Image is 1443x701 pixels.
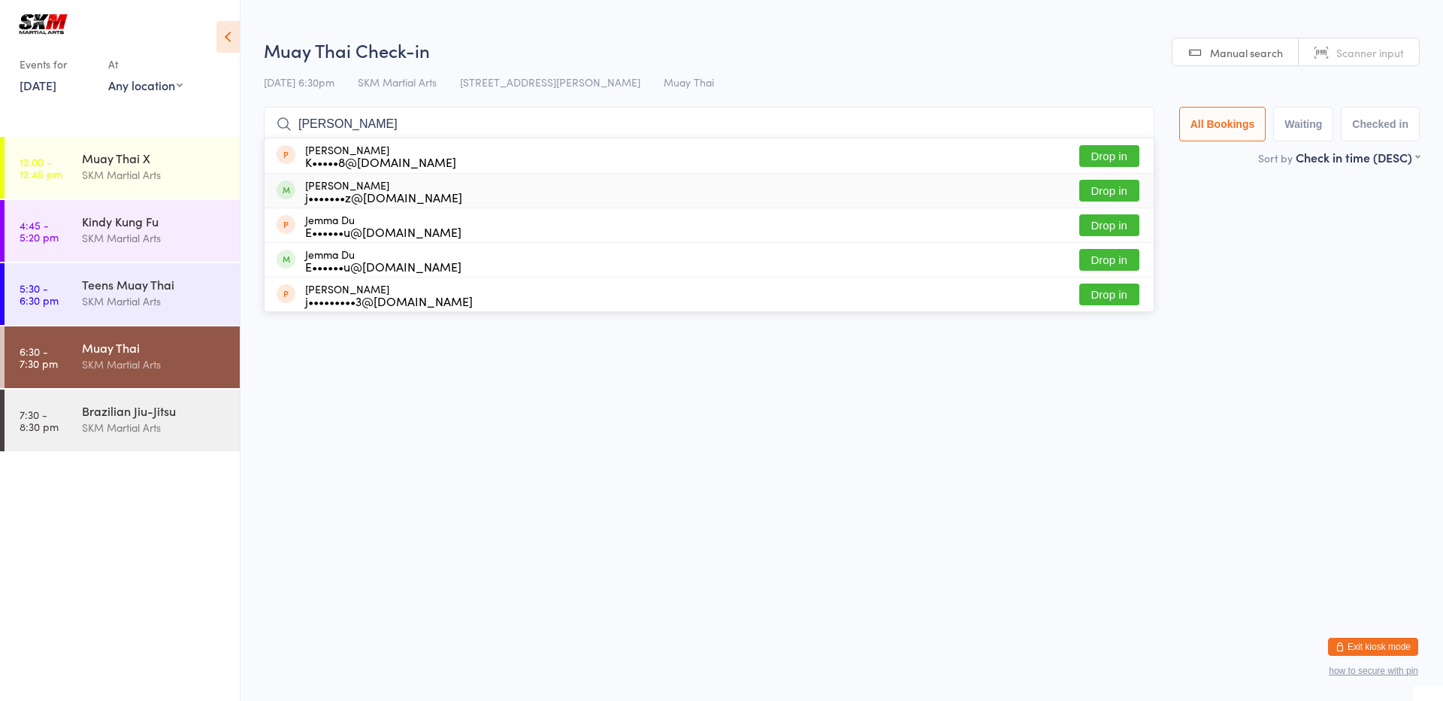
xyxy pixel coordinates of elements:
button: All Bookings [1179,107,1266,141]
div: E••••••u@[DOMAIN_NAME] [305,260,461,272]
button: Exit kiosk mode [1328,638,1418,656]
div: Teens Muay Thai [82,276,227,293]
time: 5:30 - 6:30 pm [20,282,59,306]
span: [STREET_ADDRESS][PERSON_NAME] [460,74,640,90]
div: Jemma Du [305,248,461,272]
time: 6:30 - 7:30 pm [20,345,58,369]
a: [DATE] [20,77,56,93]
button: Drop in [1079,180,1139,202]
time: 4:45 - 5:20 pm [20,219,59,243]
div: SKM Martial Arts [82,229,227,247]
div: At [108,52,183,77]
img: SKM Martial Arts [15,11,71,37]
div: [PERSON_NAME] [305,144,456,168]
a: 12:00 -12:45 pmMuay Thai XSKM Martial Arts [5,137,240,199]
div: [PERSON_NAME] [305,283,473,307]
span: [DATE] 6:30pm [264,74,334,90]
span: Scanner input [1336,45,1404,60]
div: Events for [20,52,93,77]
div: j•••••••z@[DOMAIN_NAME] [305,191,462,203]
div: SKM Martial Arts [82,356,227,373]
div: Check in time (DESC) [1296,149,1420,165]
div: K•••••8@[DOMAIN_NAME] [305,156,456,168]
div: Muay Thai [82,339,227,356]
button: Checked in [1341,107,1420,141]
input: Search [264,107,1154,141]
button: Waiting [1273,107,1333,141]
div: Kindy Kung Fu [82,213,227,229]
time: 7:30 - 8:30 pm [20,408,59,432]
div: [PERSON_NAME] [305,179,462,203]
button: Drop in [1079,284,1139,305]
div: Any location [108,77,183,93]
button: Drop in [1079,249,1139,271]
div: Muay Thai X [82,150,227,166]
time: 12:00 - 12:45 pm [20,156,62,180]
a: 7:30 -8:30 pmBrazilian Jiu-JitsuSKM Martial Arts [5,390,240,451]
div: Brazilian Jiu-Jitsu [82,402,227,419]
a: 4:45 -5:20 pmKindy Kung FuSKM Martial Arts [5,200,240,262]
h2: Muay Thai Check-in [264,38,1420,62]
span: Manual search [1210,45,1283,60]
button: how to secure with pin [1329,666,1418,676]
span: SKM Martial Arts [358,74,437,90]
a: 5:30 -6:30 pmTeens Muay ThaiSKM Martial Arts [5,263,240,325]
button: Drop in [1079,214,1139,236]
div: SKM Martial Arts [82,419,227,436]
div: SKM Martial Arts [82,166,227,184]
div: SKM Martial Arts [82,293,227,310]
span: Muay Thai [664,74,714,90]
button: Drop in [1079,145,1139,167]
a: 6:30 -7:30 pmMuay ThaiSKM Martial Arts [5,326,240,388]
div: E••••••u@[DOMAIN_NAME] [305,226,461,238]
div: j•••••••••3@[DOMAIN_NAME] [305,295,473,307]
div: Jemma Du [305,214,461,238]
label: Sort by [1258,150,1293,165]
